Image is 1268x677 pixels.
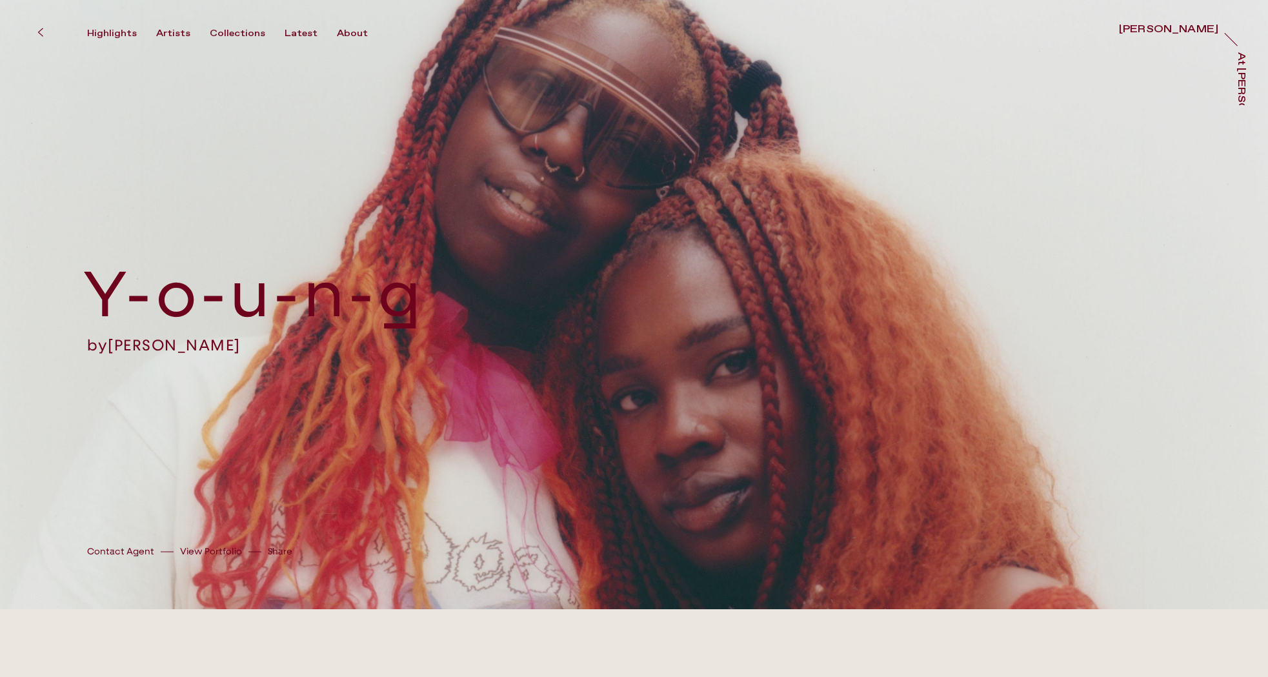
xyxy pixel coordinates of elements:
button: About [337,28,387,39]
span: by [87,336,108,355]
div: Latest [285,28,317,39]
div: Highlights [87,28,137,39]
button: Latest [285,28,337,39]
h2: Y-o-u-n-g [83,255,511,336]
a: [PERSON_NAME] [1119,25,1218,37]
button: Artists [156,28,210,39]
div: At [PERSON_NAME] [1236,52,1246,168]
div: About [337,28,368,39]
button: Collections [210,28,285,39]
a: View Portfolio [180,545,242,558]
div: Collections [210,28,265,39]
a: [PERSON_NAME] [108,336,241,355]
div: Artists [156,28,190,39]
button: Share [268,543,292,560]
a: Contact Agent [87,545,154,558]
a: At [PERSON_NAME] [1233,52,1246,105]
button: Highlights [87,28,156,39]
